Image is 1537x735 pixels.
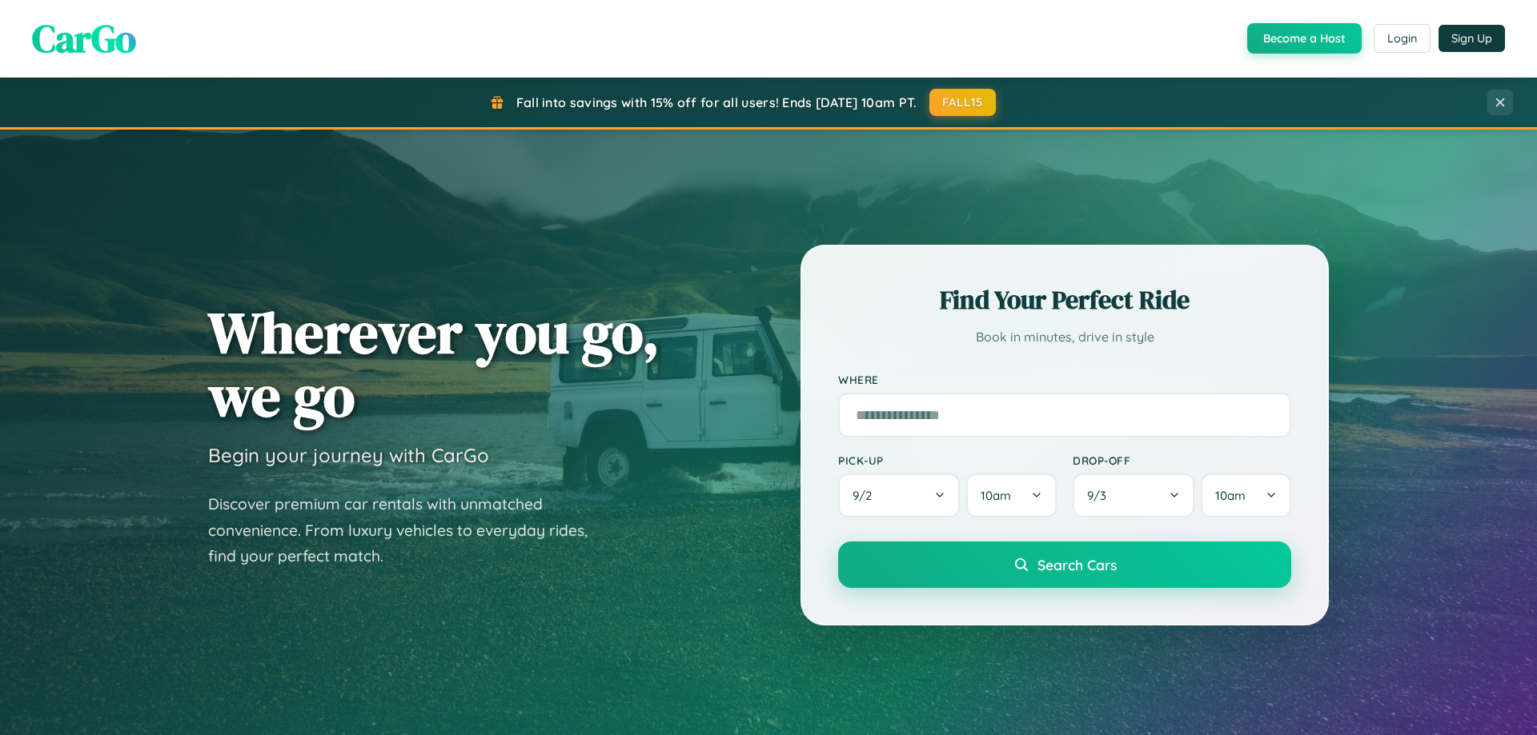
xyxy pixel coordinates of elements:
[1087,488,1114,503] span: 9 / 3
[1201,473,1291,517] button: 10am
[1037,556,1117,573] span: Search Cars
[208,443,489,467] h3: Begin your journey with CarGo
[208,301,660,427] h1: Wherever you go, we go
[838,373,1291,386] label: Where
[853,488,880,503] span: 9 / 2
[32,12,136,65] span: CarGo
[1439,25,1505,52] button: Sign Up
[838,326,1291,349] p: Book in minutes, drive in style
[838,541,1291,588] button: Search Cars
[1215,488,1246,503] span: 10am
[981,488,1011,503] span: 10am
[838,453,1057,467] label: Pick-up
[838,473,960,517] button: 9/2
[1374,24,1431,53] button: Login
[1073,453,1291,467] label: Drop-off
[838,282,1291,318] h2: Find Your Perfect Ride
[208,491,608,569] p: Discover premium car rentals with unmatched convenience. From luxury vehicles to everyday rides, ...
[929,89,997,116] button: FALL15
[516,94,917,110] span: Fall into savings with 15% off for all users! Ends [DATE] 10am PT.
[1073,473,1194,517] button: 9/3
[966,473,1057,517] button: 10am
[1247,23,1362,54] button: Become a Host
